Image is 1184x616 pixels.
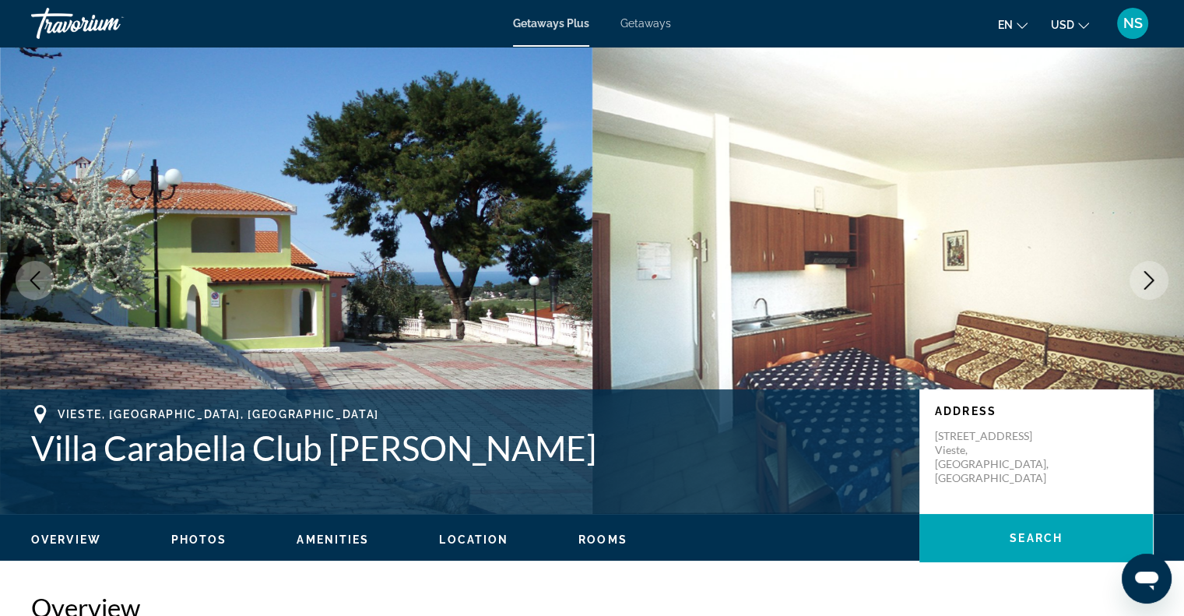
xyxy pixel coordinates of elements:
[1122,554,1172,604] iframe: Кнопка запуска окна обмена сообщениями
[58,408,379,421] span: Vieste, [GEOGRAPHIC_DATA], [GEOGRAPHIC_DATA]
[297,533,369,546] span: Amenities
[1051,19,1074,31] span: USD
[998,13,1028,36] button: Change language
[439,533,508,547] button: Location
[578,533,627,546] span: Rooms
[1130,261,1168,300] button: Next image
[1123,16,1143,31] span: NS
[31,533,101,546] span: Overview
[1010,532,1063,544] span: Search
[31,428,904,468] h1: Villa Carabella Club [PERSON_NAME]
[171,533,227,547] button: Photos
[1051,13,1089,36] button: Change currency
[16,261,54,300] button: Previous image
[171,533,227,546] span: Photos
[1112,7,1153,40] button: User Menu
[297,533,369,547] button: Amenities
[935,429,1059,485] p: [STREET_ADDRESS] Vieste, [GEOGRAPHIC_DATA], [GEOGRAPHIC_DATA]
[439,533,508,546] span: Location
[31,533,101,547] button: Overview
[919,514,1153,562] button: Search
[31,3,187,44] a: Travorium
[513,17,589,30] a: Getaways Plus
[998,19,1013,31] span: en
[620,17,671,30] a: Getaways
[935,405,1137,417] p: Address
[578,533,627,547] button: Rooms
